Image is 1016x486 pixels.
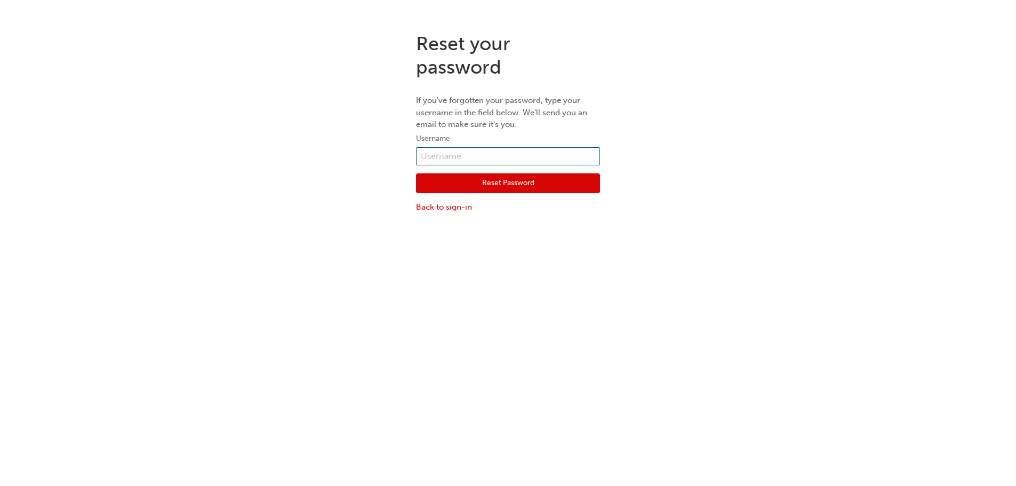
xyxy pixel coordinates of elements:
button: Reset Password [416,173,600,194]
p: If you've forgotten your password, type your username in the field below. We'll send you an email... [416,94,600,131]
input: Username [416,147,600,165]
label: Username [416,132,600,145]
h1: Reset your password [416,32,600,78]
a: Back to sign-in [416,201,600,213]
